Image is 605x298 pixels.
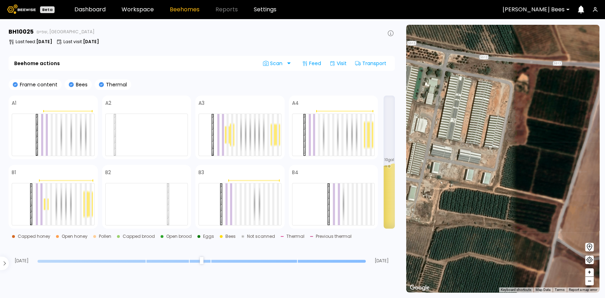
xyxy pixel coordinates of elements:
[569,288,597,292] a: Report a map error
[63,40,99,44] p: Last visit :
[588,277,592,286] span: –
[104,82,127,87] p: Thermal
[263,61,285,66] span: Scan
[62,234,88,239] div: Open honey
[170,7,200,12] a: Beehomes
[36,39,52,45] b: [DATE]
[292,170,298,175] h4: B4
[83,39,99,45] b: [DATE]
[501,287,531,292] button: Keyboard shortcuts
[385,158,394,162] span: 10 gal
[254,7,276,12] a: Settings
[198,101,205,105] h4: A3
[9,29,34,35] h3: BH 10025
[225,234,236,239] div: Bees
[299,58,324,69] div: Feed
[99,234,111,239] div: Pollen
[316,234,352,239] div: Previous thermal
[555,288,565,292] a: Terms
[585,268,594,277] button: +
[40,6,55,13] div: Beta
[9,259,35,263] span: [DATE]
[123,234,155,239] div: Capped brood
[12,101,16,105] h4: A1
[198,170,204,175] h4: B3
[122,7,154,12] a: Workspace
[105,170,111,175] h4: B2
[408,283,431,292] img: Google
[536,287,550,292] button: Map Data
[16,40,52,44] p: Last feed :
[585,277,594,285] button: –
[587,268,592,277] span: +
[7,5,36,14] img: Beewise logo
[369,259,395,263] span: [DATE]
[408,283,431,292] a: Open this area in Google Maps (opens a new window)
[105,101,111,105] h4: A2
[292,101,299,105] h4: A4
[215,7,238,12] span: Reports
[37,30,95,34] span: שפיים, [GEOGRAPHIC_DATA]
[18,234,50,239] div: Capped honey
[18,82,57,87] p: Frame content
[286,234,304,239] div: Thermal
[352,58,389,69] div: Transport
[203,234,214,239] div: Eggs
[166,234,192,239] div: Open brood
[247,234,275,239] div: Not scanned
[12,170,16,175] h4: B1
[74,82,88,87] p: Bees
[74,7,106,12] a: Dashboard
[14,61,60,66] b: Beehome actions
[327,58,349,69] div: Visit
